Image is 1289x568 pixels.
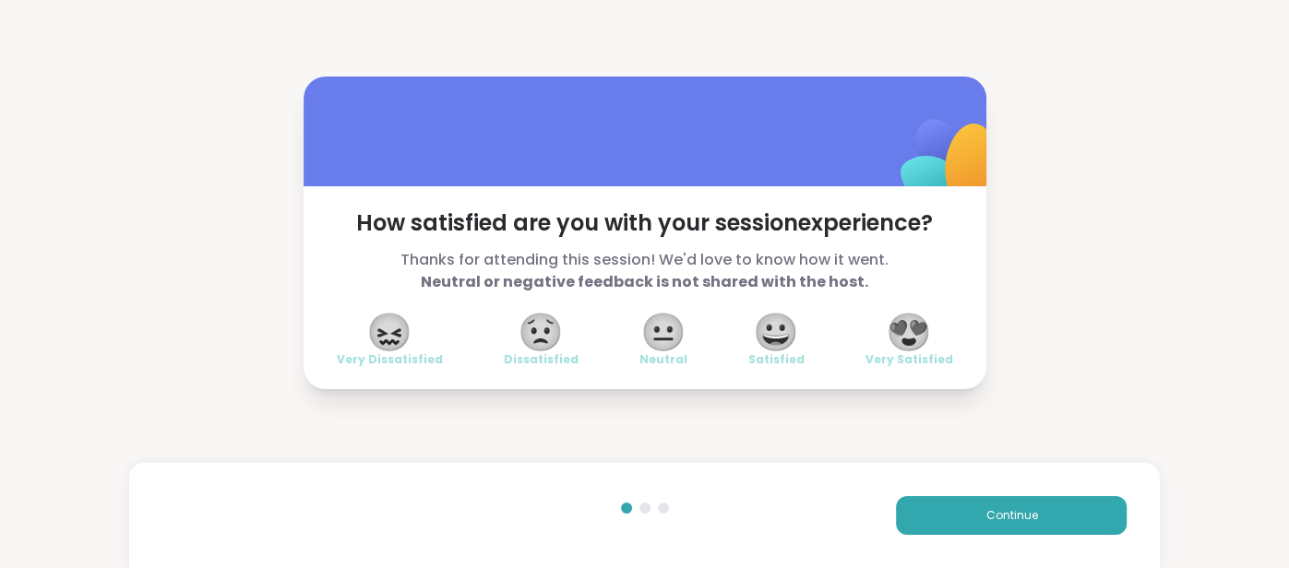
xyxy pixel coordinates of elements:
span: 😖 [366,315,412,349]
span: Satisfied [748,352,805,367]
span: Very Satisfied [865,352,953,367]
span: Neutral [639,352,687,367]
span: How satisfied are you with your session experience? [337,208,953,238]
span: Very Dissatisfied [337,352,443,367]
button: Continue [896,496,1127,535]
span: Dissatisfied [504,352,579,367]
span: 😟 [518,315,564,349]
span: Continue [985,507,1037,524]
span: 😀 [753,315,799,349]
span: 😐 [640,315,686,349]
img: ShareWell Logomark [857,71,1041,254]
span: 😍 [886,315,932,349]
span: Thanks for attending this session! We'd love to know how it went. [337,249,953,293]
b: Neutral or negative feedback is not shared with the host. [421,271,868,292]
